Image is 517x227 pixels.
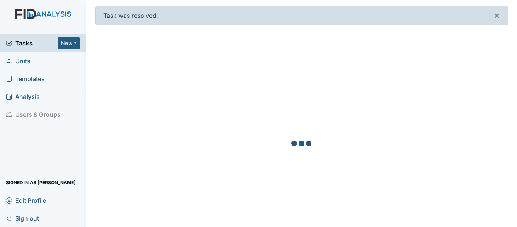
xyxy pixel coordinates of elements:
[486,6,508,25] button: ×
[6,39,58,48] a: Tasks
[95,6,508,25] div: Task was resolved.
[6,55,30,67] span: Units
[6,177,76,188] span: Signed in as [PERSON_NAME]
[6,91,40,102] span: Analysis
[58,37,80,49] button: New
[494,10,500,21] span: ×
[6,194,46,206] span: Edit Profile
[6,73,45,85] span: Templates
[6,212,39,224] span: Sign out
